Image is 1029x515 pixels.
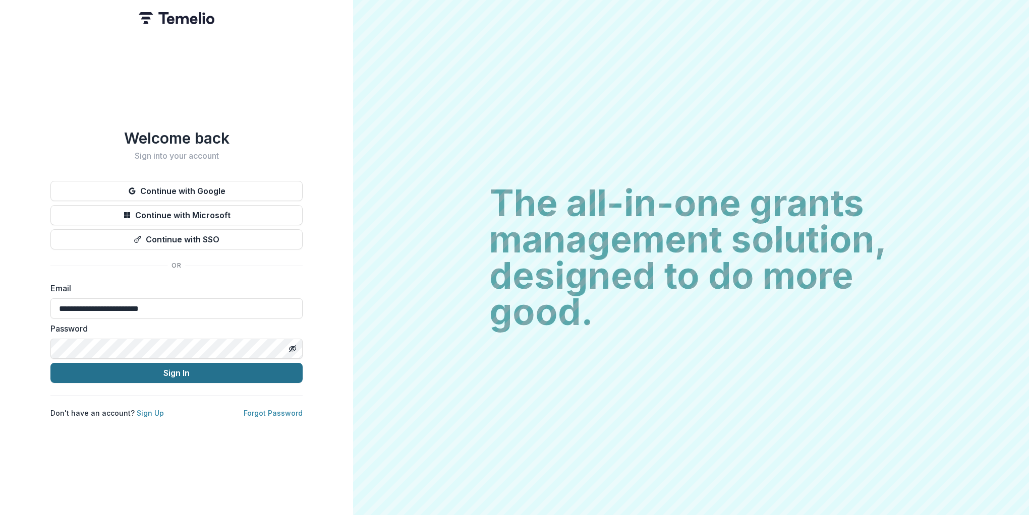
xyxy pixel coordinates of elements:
[50,323,297,335] label: Password
[50,408,164,418] p: Don't have an account?
[50,151,303,161] h2: Sign into your account
[50,363,303,383] button: Sign In
[244,409,303,417] a: Forgot Password
[50,181,303,201] button: Continue with Google
[137,409,164,417] a: Sign Up
[50,282,297,294] label: Email
[284,341,301,357] button: Toggle password visibility
[139,12,214,24] img: Temelio
[50,129,303,147] h1: Welcome back
[50,229,303,249] button: Continue with SSO
[50,205,303,225] button: Continue with Microsoft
